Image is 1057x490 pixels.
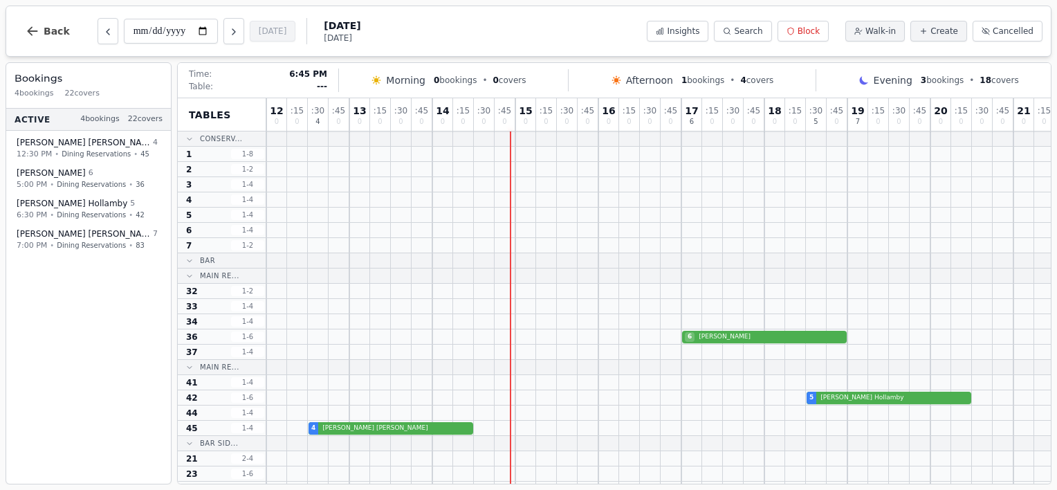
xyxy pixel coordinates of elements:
span: 0 [730,118,735,125]
span: : 15 [1038,107,1051,115]
span: 12 [270,106,283,116]
span: : 30 [726,107,739,115]
span: 0 [275,118,279,125]
span: 0 [398,118,403,125]
span: 1 - 4 [231,377,264,388]
span: bookings [921,75,964,86]
span: 6 [89,167,93,179]
span: 15 [519,106,532,116]
button: [PERSON_NAME] [PERSON_NAME]412:30 PM•Dining Reservations•45 [9,132,168,165]
button: Back [15,15,81,48]
span: [PERSON_NAME] [PERSON_NAME] [17,137,150,148]
span: 5 [130,198,135,210]
span: 0 [502,118,506,125]
span: 45 [140,149,149,159]
span: 1 - 4 [231,423,264,433]
span: 0 [544,118,548,125]
span: 12:30 PM [17,148,52,160]
span: 6:30 PM [17,209,47,221]
span: 34 [186,316,198,327]
button: [DATE] [250,21,296,42]
span: 18 [980,75,991,85]
span: 1 - 4 [231,225,264,235]
span: : 45 [581,107,594,115]
span: • [50,240,54,251]
span: Cancelled [993,26,1033,37]
button: [PERSON_NAME] [PERSON_NAME]77:00 PM•Dining Reservations•83 [9,224,168,256]
span: 1 - 6 [231,332,264,342]
span: 21 [186,453,198,464]
span: 0 [358,118,362,125]
button: Search [714,21,771,42]
span: 14 [436,106,449,116]
span: : 15 [789,107,802,115]
span: 0 [980,118,984,125]
span: [PERSON_NAME] [696,332,844,342]
span: 5 [809,393,814,403]
span: : 45 [913,107,926,115]
span: 1 [186,149,192,160]
span: : 30 [975,107,989,115]
span: 21 [1017,106,1030,116]
span: bookings [681,75,724,86]
span: 0 [939,118,943,125]
span: 42 [136,210,145,220]
span: [PERSON_NAME] [17,167,86,179]
span: 7:00 PM [17,239,47,251]
span: 0 [751,118,755,125]
span: covers [740,75,773,86]
span: : 45 [498,107,511,115]
span: Search [734,26,762,37]
button: Block [778,21,829,42]
span: 4 [315,118,320,125]
span: [PERSON_NAME] Hollamby [17,198,127,209]
span: 1 - 2 [231,240,264,251]
span: 1 - 4 [231,316,264,327]
span: • [134,149,138,159]
span: 32 [186,286,198,297]
span: 1 - 4 [231,347,264,357]
span: • [482,75,487,86]
span: 1 - 4 [231,194,264,205]
span: Conserv... [200,134,243,144]
span: 0 [481,118,486,125]
span: : 45 [332,107,345,115]
span: 1 - 2 [231,164,264,174]
span: 7 [186,240,192,251]
span: 0 [1042,118,1046,125]
span: 6 [685,332,695,342]
button: Next day [223,18,244,44]
span: 5 [814,118,818,125]
span: : 15 [457,107,470,115]
span: 0 [710,118,714,125]
span: 0 [897,118,901,125]
span: : 30 [643,107,656,115]
span: 0 [1022,118,1026,125]
span: 0 [668,118,672,125]
span: 0 [564,118,569,125]
span: • [50,210,54,220]
button: [PERSON_NAME] 65:00 PM•Dining Reservations•36 [9,163,168,195]
span: Bar Sid... [200,438,238,448]
span: 36 [186,332,198,343]
span: 16 [602,106,615,116]
span: 1 - 2 [231,286,264,296]
span: 22 covers [128,114,163,125]
span: 0 [336,118,340,125]
span: 1 [681,75,687,85]
span: : 30 [809,107,822,115]
span: 0 [524,118,528,125]
span: 0 [793,118,797,125]
span: 4 bookings [15,88,54,100]
span: Create [930,26,958,37]
span: Morning [386,73,425,87]
span: 0 [585,118,589,125]
span: 2 - 4 [231,453,264,464]
span: 1 - 6 [231,392,264,403]
span: : 15 [872,107,885,115]
span: : 30 [394,107,407,115]
span: Walk-in [865,26,896,37]
span: 1 - 4 [231,179,264,190]
span: • [129,179,133,190]
span: : 15 [706,107,719,115]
